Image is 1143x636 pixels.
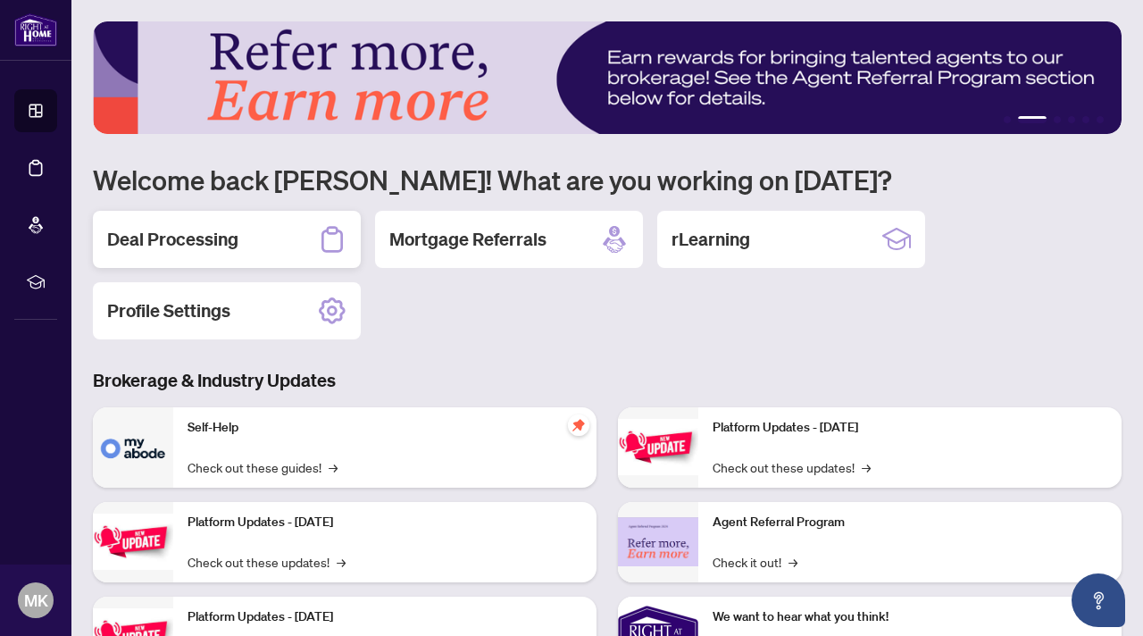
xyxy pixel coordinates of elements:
button: 6 [1097,116,1104,123]
h2: Mortgage Referrals [389,227,546,252]
span: → [862,457,871,477]
p: We want to hear what you think! [713,607,1107,627]
p: Self-Help [188,418,582,438]
h2: Deal Processing [107,227,238,252]
img: Agent Referral Program [618,517,698,566]
button: Open asap [1072,573,1125,627]
img: Platform Updates - September 16, 2025 [93,514,173,570]
span: → [337,552,346,572]
p: Agent Referral Program [713,513,1107,532]
span: → [788,552,797,572]
a: Check out these updates!→ [713,457,871,477]
span: → [329,457,338,477]
p: Platform Updates - [DATE] [188,513,582,532]
h3: Brokerage & Industry Updates [93,368,1122,393]
img: Slide 1 [93,21,1122,134]
button: 4 [1068,116,1075,123]
p: Platform Updates - [DATE] [713,418,1107,438]
a: Check out these guides!→ [188,457,338,477]
span: MK [24,588,48,613]
a: Check out these updates!→ [188,552,346,572]
p: Platform Updates - [DATE] [188,607,582,627]
h1: Welcome back [PERSON_NAME]! What are you working on [DATE]? [93,163,1122,197]
h2: Profile Settings [107,298,230,323]
img: logo [14,13,57,46]
button: 2 [1018,116,1047,123]
button: 1 [1004,116,1011,123]
img: Self-Help [93,407,173,488]
button: 3 [1054,116,1061,123]
img: Platform Updates - June 23, 2025 [618,419,698,475]
a: Check it out!→ [713,552,797,572]
button: 5 [1082,116,1089,123]
span: pushpin [568,414,589,436]
h2: rLearning [672,227,750,252]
